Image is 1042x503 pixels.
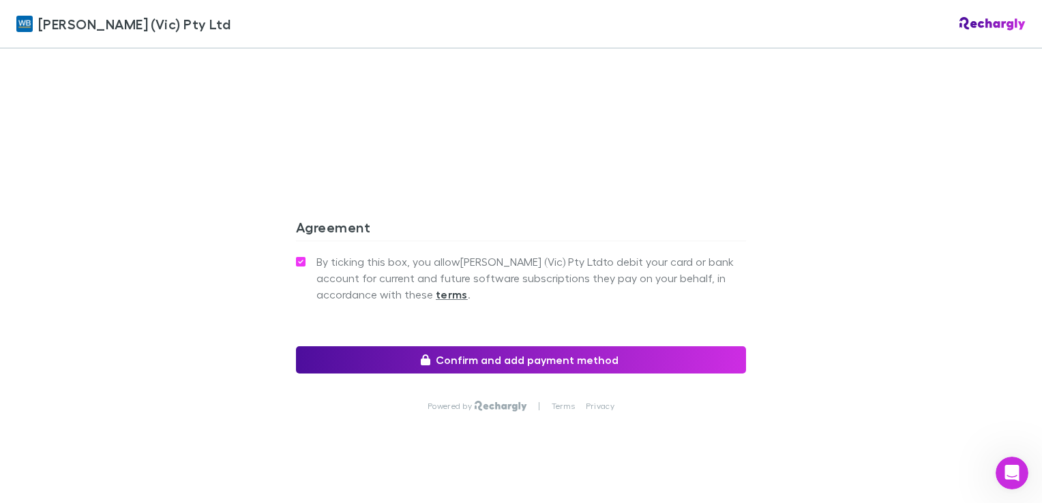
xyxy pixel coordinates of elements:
button: Confirm and add payment method [296,346,746,374]
img: Rechargly Logo [959,17,1026,31]
img: William Buck (Vic) Pty Ltd's Logo [16,16,33,32]
span: [PERSON_NAME] (Vic) Pty Ltd [38,14,230,34]
iframe: Intercom live chat [996,457,1028,489]
img: Rechargly Logo [475,401,527,412]
a: Privacy [586,401,614,412]
a: Terms [552,401,575,412]
span: By ticking this box, you allow [PERSON_NAME] (Vic) Pty Ltd to debit your card or bank account for... [316,254,746,303]
h3: Agreement [296,219,746,241]
p: Powered by [428,401,475,412]
strong: terms [436,288,468,301]
p: | [538,401,540,412]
